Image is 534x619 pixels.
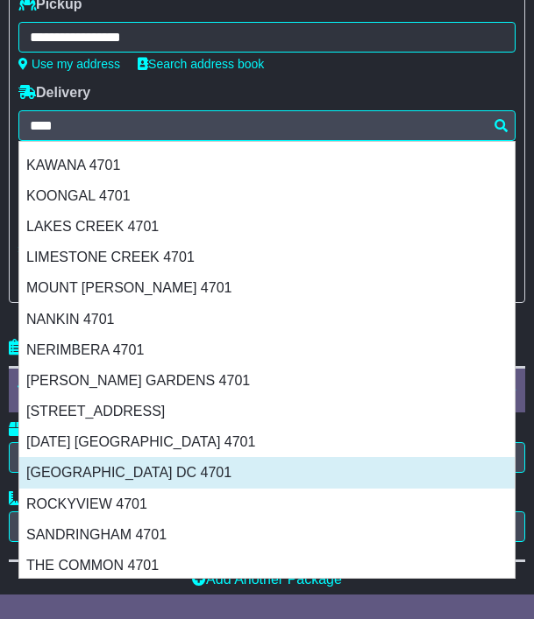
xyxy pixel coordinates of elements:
div: MOUNT [PERSON_NAME] 4701 [19,272,515,303]
label: Dimensions [9,490,103,507]
div: [STREET_ADDRESS] [19,396,515,426]
div: KAWANA 4701 [19,150,515,180]
h4: Package details | [9,339,141,357]
a: Search address book [138,57,264,71]
div: KOONGAL 4701 [19,180,515,211]
div: THE COMMON 4701 [19,550,515,580]
div: SANDRINGHAM 4701 [19,519,515,550]
a: Add Another Package [192,572,342,587]
label: Delivery [18,84,90,101]
div: NANKIN 4701 [19,304,515,334]
div: ROCKYVIEW 4701 [19,489,515,519]
div: [GEOGRAPHIC_DATA] DC 4701 [19,457,515,488]
div: Package [9,382,410,398]
a: Use my address [18,57,120,71]
label: Type [9,421,54,438]
div: LAKES CREEK 4701 [19,211,515,242]
div: LIMESTONE CREEK 4701 [19,242,515,272]
div: [PERSON_NAME] GARDENS 4701 [19,365,515,396]
div: [DATE] [GEOGRAPHIC_DATA] 4701 [19,426,515,457]
div: NERIMBERA 4701 [19,334,515,365]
